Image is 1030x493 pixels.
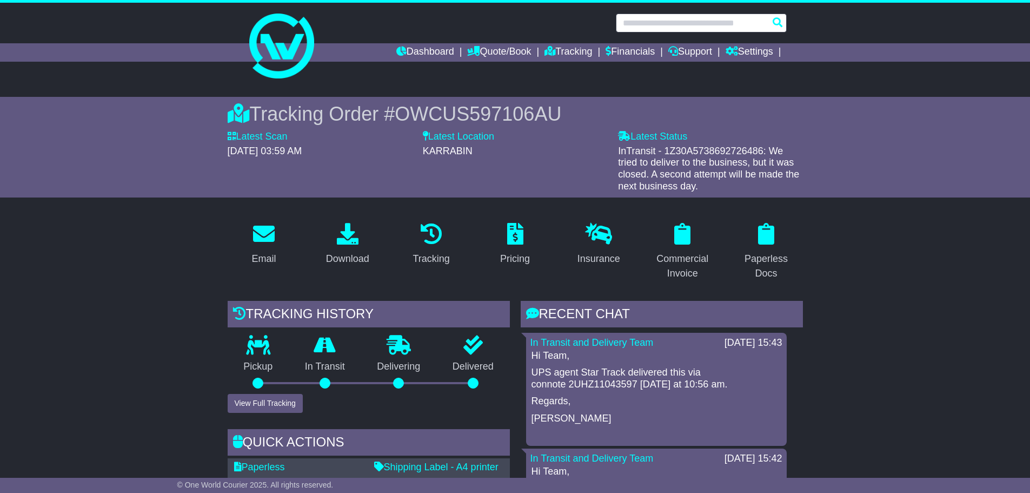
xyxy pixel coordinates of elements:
[244,219,283,270] a: Email
[289,361,361,373] p: In Transit
[606,43,655,62] a: Financials
[577,252,620,266] div: Insurance
[423,131,494,143] label: Latest Location
[618,131,687,143] label: Latest Status
[726,43,773,62] a: Settings
[531,413,781,425] p: [PERSON_NAME]
[436,361,510,373] p: Delivered
[737,252,796,281] div: Paperless Docs
[228,361,289,373] p: Pickup
[544,43,592,62] a: Tracking
[530,337,654,348] a: In Transit and Delivery Team
[530,453,654,464] a: In Transit and Delivery Team
[319,219,376,270] a: Download
[668,43,712,62] a: Support
[413,252,449,266] div: Tracking
[618,146,799,192] span: InTransit - 1Z30A5738692726486: We tried to deliver to the business, but it was closed. A second ...
[326,252,369,266] div: Download
[228,429,510,458] div: Quick Actions
[228,131,288,143] label: Latest Scan
[361,361,437,373] p: Delivering
[493,219,537,270] a: Pricing
[531,396,781,407] p: Regards,
[531,367,781,390] p: UPS agent Star Track delivered this via connote 2UHZ11043597 [DATE] at 10:56 am.
[406,219,456,270] a: Tracking
[467,43,531,62] a: Quote/Book
[251,252,276,266] div: Email
[653,252,712,281] div: Commercial Invoice
[725,453,782,465] div: [DATE] 15:42
[500,252,530,266] div: Pricing
[531,466,781,478] p: Hi Team,
[177,481,334,489] span: © One World Courier 2025. All rights reserved.
[646,219,719,285] a: Commercial Invoice
[228,146,302,156] span: [DATE] 03:59 AM
[234,462,285,472] a: Paperless
[423,146,473,156] span: KARRABIN
[374,462,499,472] a: Shipping Label - A4 printer
[228,394,303,413] button: View Full Tracking
[395,103,561,125] span: OWCUS597106AU
[396,43,454,62] a: Dashboard
[570,219,627,270] a: Insurance
[725,337,782,349] div: [DATE] 15:43
[521,301,803,330] div: RECENT CHAT
[730,219,803,285] a: Paperless Docs
[228,102,803,126] div: Tracking Order #
[531,350,781,362] p: Hi Team,
[228,301,510,330] div: Tracking history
